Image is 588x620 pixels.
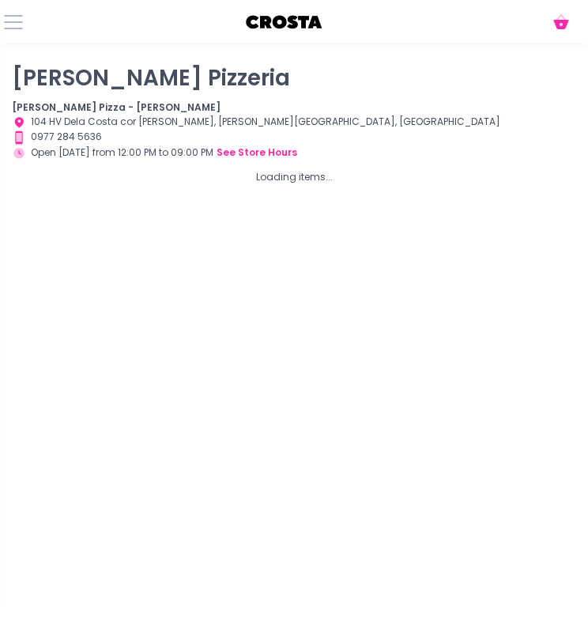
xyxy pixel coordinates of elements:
[12,100,220,114] b: [PERSON_NAME] Pizza - [PERSON_NAME]
[245,10,324,34] img: logo
[12,115,576,130] div: 104 HV Dela Costa cor [PERSON_NAME], [PERSON_NAME][GEOGRAPHIC_DATA], [GEOGRAPHIC_DATA]
[12,130,576,145] div: 0977 284 5636
[12,65,576,91] p: [PERSON_NAME] Pizzeria
[12,145,576,161] div: Open [DATE] from 12:00 PM to 09:00 PM
[12,170,576,184] div: Loading items...
[216,145,298,161] button: see store hours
